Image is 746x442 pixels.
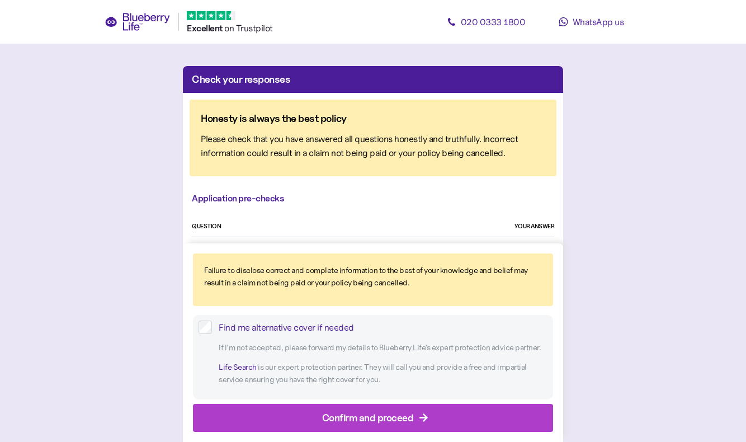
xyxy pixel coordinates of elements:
a: WhatsApp us [541,11,641,33]
a: Life Search [219,363,257,373]
p: is our expert protection partner. They will call you and provide a free and impartial service ens... [219,362,547,386]
a: 020 0333 1800 [436,11,536,33]
p: If I’m not accepted, please forward my details to Blueberry Life ’s expert protection advice part... [219,342,547,354]
span: WhatsApp us [573,16,624,27]
div: Confirm and proceed [322,410,414,425]
div: Find me alternative cover if needed [219,321,547,335]
div: Application pre-checks [192,192,554,206]
span: on Trustpilot [224,22,273,34]
div: Failure to disclose correct and complete information to the best of your knowledge and belief may... [204,265,542,289]
button: Confirm and proceed [193,404,553,432]
span: 020 0333 1800 [461,16,526,27]
div: YOUR ANSWER [514,222,555,231]
div: Honesty is always the best policy [201,111,545,126]
span: Excellent ️ [187,23,224,34]
div: Please check that you have answered all questions honestly and truthfully. Incorrect information ... [201,132,545,160]
div: QUESTION [192,222,221,231]
div: Check your responses [192,72,554,87]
